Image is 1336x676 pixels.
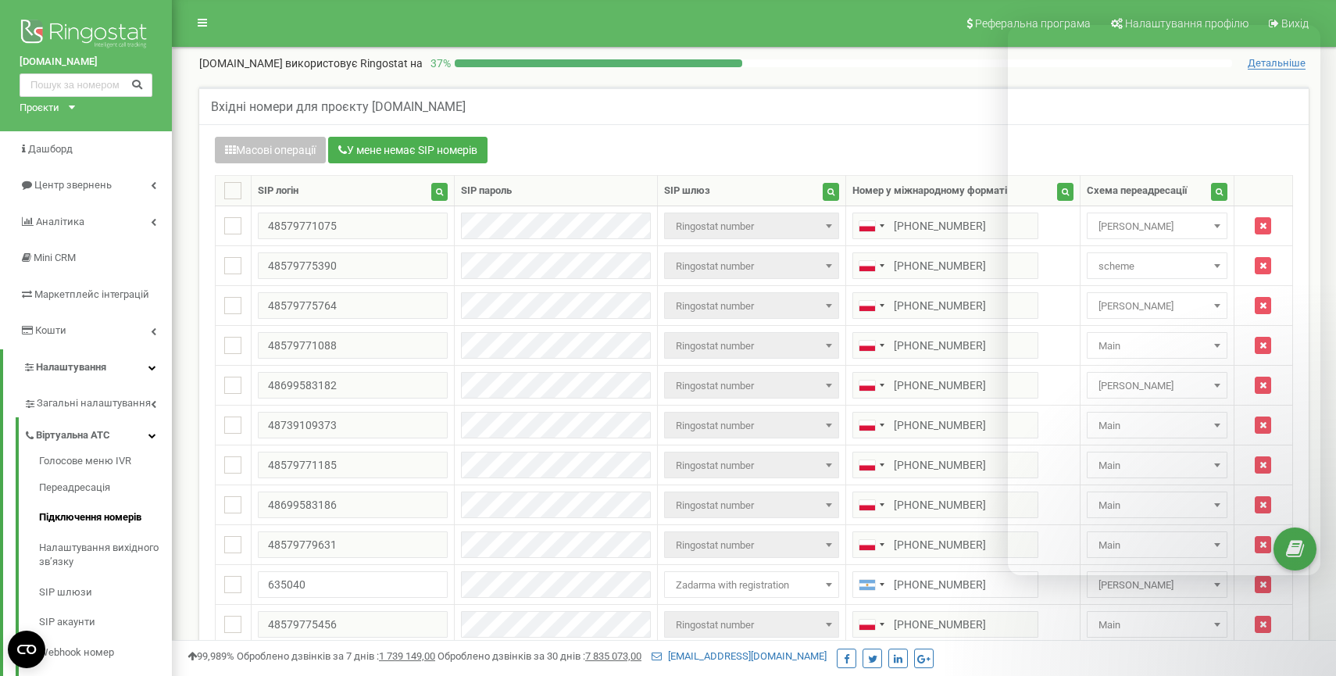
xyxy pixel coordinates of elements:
input: 512 345 678 [852,611,1038,638]
div: Telephone country code [853,293,889,318]
span: Ringostat number [670,295,833,317]
span: Anatoliy Bezsmertniy [1092,574,1222,596]
input: 512 345 678 [852,531,1038,558]
a: SIP шлюзи [39,578,172,608]
div: Telephone country code [853,492,889,517]
span: 99,989% [188,650,234,662]
span: Zadarma with registration [670,574,833,596]
div: Telephone country code [853,612,889,637]
input: 512 345 678 [852,332,1038,359]
a: Webhook номер [39,638,172,668]
div: Telephone country code [853,373,889,398]
span: Загальні налаштування [37,396,151,411]
span: Ringostat number [670,335,833,357]
div: SIP логін [258,184,298,199]
span: Центр звернень [34,179,112,191]
h5: Вхідні номери для проєкту [DOMAIN_NAME] [211,100,466,114]
span: Вихід [1281,17,1309,30]
input: 512 345 678 [852,372,1038,399]
span: Оброблено дзвінків за 7 днів : [237,650,435,662]
u: 1 739 149,00 [379,650,435,662]
input: 512 345 678 [852,492,1038,518]
a: [EMAIL_ADDRESS][DOMAIN_NAME] [652,650,827,662]
p: [DOMAIN_NAME] [199,55,423,71]
span: Ringostat number [664,412,838,438]
iframe: Intercom live chat [1283,588,1320,625]
span: Ringostat number [664,372,838,399]
p: 37 % [423,55,455,71]
span: Дашборд [28,143,73,155]
input: 512 345 678 [852,252,1038,279]
input: 512 345 678 [852,412,1038,438]
input: Пошук за номером [20,73,152,97]
span: Anatoliy Bezsmertniy [1087,571,1227,598]
iframe: Intercom live chat [1008,25,1320,575]
div: SIP шлюз [664,184,710,199]
div: Проєкти [20,101,59,116]
a: Загальні налаштування [23,385,172,417]
span: Ringostat number [664,213,838,239]
div: Telephone country code [853,572,889,597]
div: Telephone country code [853,532,889,557]
div: Telephone country code [853,333,889,358]
span: Віртуальна АТС [36,428,110,443]
u: 7 835 073,00 [585,650,641,662]
span: Ringostat number [670,495,833,517]
button: У мене немає SIP номерів [328,137,488,163]
span: Аналiтика [36,216,84,227]
a: Віртуальна АТС [23,417,172,449]
span: Ringostat number [670,375,833,397]
span: Main [1087,611,1227,638]
a: Переадресація [39,473,172,503]
span: Налаштування профілю [1125,17,1248,30]
span: Реферальна програма [975,17,1091,30]
a: SIP акаунти [39,607,172,638]
span: Ringostat number [664,611,838,638]
span: Zadarma with registration [664,571,838,598]
span: Mini CRM [34,252,76,263]
input: 512 345 678 [852,292,1038,319]
span: Ringostat number [664,292,838,319]
span: Ringostat number [670,614,833,636]
span: Кошти [35,324,66,336]
span: Ringostat number [664,332,838,359]
span: Ringostat number [664,492,838,518]
span: Ringostat number [670,535,833,556]
div: Telephone country code [853,213,889,238]
input: 512 345 678 [852,213,1038,239]
span: Main [1092,614,1222,636]
span: Ringostat number [670,455,833,477]
span: Ringostat number [670,216,833,238]
span: Ringostat number [664,252,838,279]
a: [DOMAIN_NAME] [20,55,152,70]
input: 512 345 678 [852,452,1038,478]
span: Ringostat number [664,531,838,558]
button: Open CMP widget [8,631,45,668]
span: Налаштування [36,361,106,373]
th: SIP пароль [455,176,658,206]
img: Ringostat logo [20,16,152,55]
div: Номер у міжнародному форматі [852,184,1007,199]
input: 011 15-2345-6789 [852,571,1038,598]
span: Ringostat number [670,415,833,437]
a: Налаштування [3,349,172,386]
a: Підключення номерів [39,503,172,533]
span: використовує Ringostat на [285,57,423,70]
span: Маркетплейс інтеграцій [34,288,149,300]
span: Ringostat number [670,256,833,277]
div: Telephone country code [853,452,889,477]
a: Налаштування вихідного зв’язку [39,533,172,578]
div: Telephone country code [853,413,889,438]
button: Масові операції [215,137,326,163]
a: Голосове меню IVR [39,454,172,473]
span: Ringostat number [664,452,838,478]
div: Telephone country code [853,253,889,278]
span: Оброблено дзвінків за 30 днів : [438,650,641,662]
